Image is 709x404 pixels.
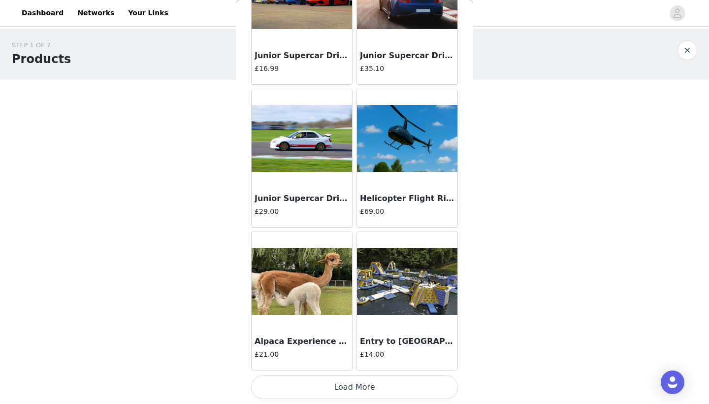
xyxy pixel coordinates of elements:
[122,2,174,24] a: Your Links
[661,370,684,394] div: Open Intercom Messenger
[255,50,349,62] h3: Junior Supercar Driving Experience ([DATE])
[252,248,352,315] img: Alpaca Experience for 2 (1 Sept)
[16,2,69,24] a: Dashboard
[360,336,454,347] h3: Entry to [GEOGRAPHIC_DATA] for 1, 2 or 4 ([DATE])
[357,248,457,315] img: Entry to Fenland Aquapark for 1, 2 or 4 (1 Sept)
[255,336,349,347] h3: Alpaca Experience for 2 ([DATE])
[71,2,120,24] a: Networks
[12,40,71,50] div: STEP 1 OF 7
[255,64,349,74] h4: £16.99
[255,349,349,360] h4: £21.00
[251,375,458,399] button: Load More
[360,206,454,217] h4: £69.00
[12,50,71,68] h1: Products
[252,105,352,172] img: Junior Supercar Driving Experience (1 Sept)
[360,50,454,62] h3: Junior Supercar Driving Thrill ([DATE])
[360,193,454,204] h3: Helicopter Flight Ride ([DATE])
[255,206,349,217] h4: £29.00
[357,105,457,172] img: Helicopter Flight Ride (1 Sept)
[360,64,454,74] h4: £35.10
[360,349,454,360] h4: £14.00
[255,193,349,204] h3: Junior Supercar Driving Experience ([DATE])
[673,5,682,21] div: avatar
